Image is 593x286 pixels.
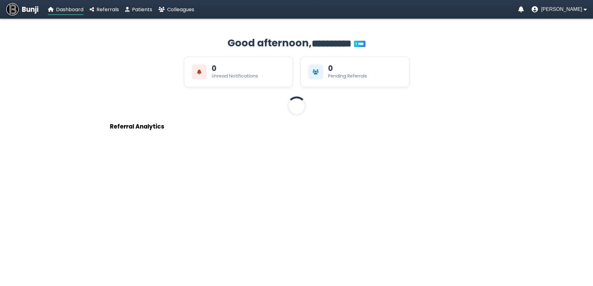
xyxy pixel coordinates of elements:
[158,6,194,13] a: Colleagues
[22,4,39,15] span: Bunji
[328,65,333,72] div: 0
[6,3,39,16] a: Bunji
[518,6,524,12] a: Notifications
[48,6,83,13] a: Dashboard
[125,6,152,13] a: Patients
[184,57,293,87] div: View Unread Notifications
[110,35,483,50] h2: Good afternoon,
[90,6,119,13] a: Referrals
[96,6,119,13] span: Referrals
[6,3,19,16] img: Bunji Dental Referral Management
[132,6,152,13] span: Patients
[212,65,216,72] div: 0
[300,57,409,87] div: View Pending Referrals
[532,6,587,12] button: User menu
[56,6,83,13] span: Dashboard
[110,122,483,131] h3: Referral Analytics
[354,41,365,47] span: You’re on Plus!
[541,7,582,12] span: [PERSON_NAME]
[212,73,258,79] div: Unread Notifications
[328,73,367,79] div: Pending Referrals
[167,6,194,13] span: Colleagues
